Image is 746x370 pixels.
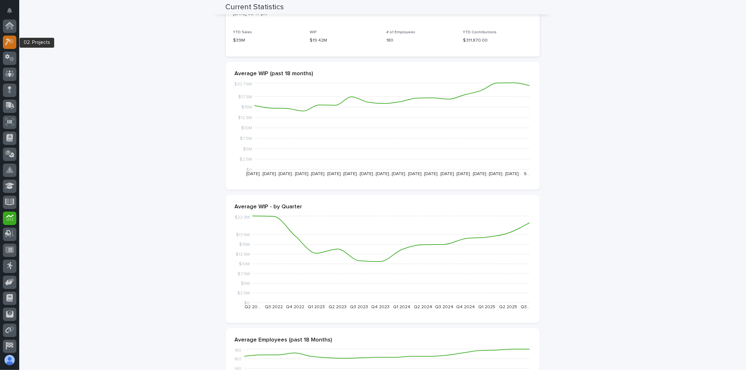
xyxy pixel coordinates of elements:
[226,3,284,12] h2: Current Statistics
[236,252,250,257] tspan: $12.5M
[234,357,241,361] tspan: 160
[505,172,522,176] text: [DATE]…
[463,30,497,34] span: YTD Contributions
[239,243,250,247] tspan: $15M
[233,30,252,34] span: YTD Sales
[473,172,489,176] text: [DATE]…
[235,204,531,211] p: Average WIP - by Quarter
[310,37,379,44] p: $19.42M
[246,172,263,176] text: [DATE]…
[246,168,252,172] tspan: $0
[435,305,453,309] text: Q3 2024
[387,37,456,44] p: 180
[239,262,250,266] tspan: $10M
[456,305,475,309] text: Q4 2024
[3,4,16,17] button: Notifications
[440,172,457,176] text: [DATE]…
[521,305,530,309] text: Q3…
[393,305,410,309] text: Q1 2024
[262,172,279,176] text: [DATE]…
[343,172,360,176] text: [DATE]…
[311,172,327,176] text: [DATE]…
[8,8,16,18] div: Notifications
[524,172,530,176] text: S…
[310,30,317,34] span: WIP
[239,136,252,141] tspan: $7.5M
[408,172,424,176] text: [DATE]…
[392,172,408,176] text: [DATE]…
[499,305,517,309] text: Q2 2025
[3,353,16,367] button: users-avatar
[489,172,505,176] text: [DATE]…
[244,301,250,305] tspan: $0
[235,215,250,220] tspan: $22.3M
[424,172,440,176] text: [DATE]…
[235,70,531,77] p: Average WIP (past 18 months)
[279,172,295,176] text: [DATE]…
[234,348,241,353] tspan: 180
[327,172,343,176] text: [DATE]…
[241,281,250,286] tspan: $5M
[238,272,250,276] tspan: $7.5M
[241,105,252,110] tspan: $15M
[239,157,252,162] tspan: $2.5M
[295,172,311,176] text: [DATE]…
[387,30,415,34] span: # of Employees
[286,305,304,309] text: Q4 2022
[329,305,347,309] text: Q2 2023
[463,37,532,44] p: $ 311,870.00
[244,305,260,309] text: Q2 20…
[350,305,368,309] text: Q3 2023
[308,305,325,309] text: Q1 2023
[233,37,302,44] p: $39M
[376,172,392,176] text: [DATE]…
[264,305,282,309] text: Q3 2022
[238,116,252,120] tspan: $12.5M
[241,126,252,131] tspan: $10M
[236,233,250,237] tspan: $17.5M
[234,82,252,86] tspan: $20.79M
[457,172,473,176] text: [DATE]…
[478,305,495,309] text: Q1 2025
[243,147,252,151] tspan: $5M
[235,337,531,344] p: Average Employees (past 18 Months)
[414,305,432,309] text: Q2 2024
[371,305,389,309] text: Q4 2023
[237,291,250,296] tspan: $2.5M
[238,95,252,99] tspan: $17.5M
[359,172,376,176] text: [DATE]…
